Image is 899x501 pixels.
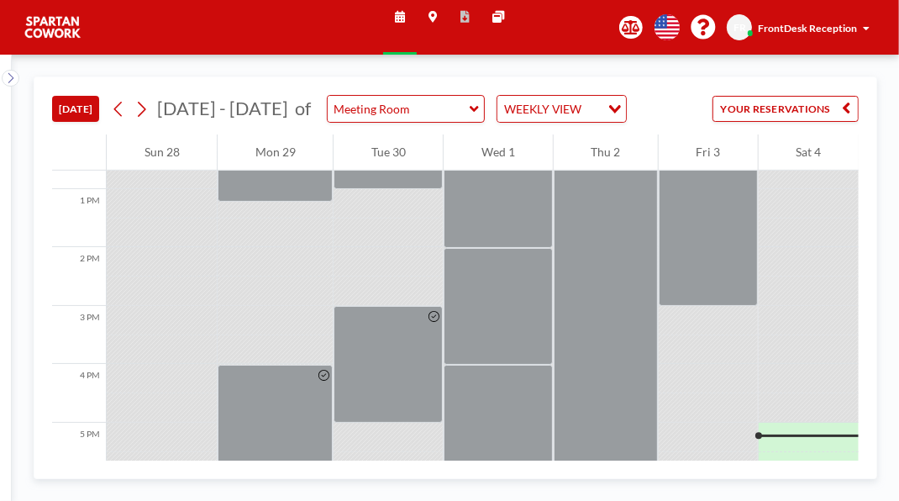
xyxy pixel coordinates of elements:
div: Wed 1 [444,134,552,171]
span: WEEKLY VIEW [501,99,584,119]
span: FrontDesk Reception [758,22,857,34]
div: Sat 4 [759,134,859,171]
div: Fri 3 [659,134,758,171]
button: [DATE] [52,96,99,122]
img: organization-logo [24,13,82,42]
span: [DATE] - [DATE] [157,98,288,119]
span: of [295,98,311,120]
div: Search for option [497,96,626,122]
div: 2 PM [52,247,106,306]
div: Thu 2 [554,134,658,171]
button: YOUR RESERVATIONS [712,96,859,122]
div: 4 PM [52,364,106,423]
div: Tue 30 [334,134,443,171]
span: FR [733,21,746,34]
input: Meeting Room [328,96,470,122]
div: 5 PM [52,423,106,482]
div: 3 PM [52,306,106,365]
input: Search for option [586,99,598,119]
div: 1 PM [52,189,106,248]
div: Sun 28 [107,134,217,171]
div: Mon 29 [218,134,333,171]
